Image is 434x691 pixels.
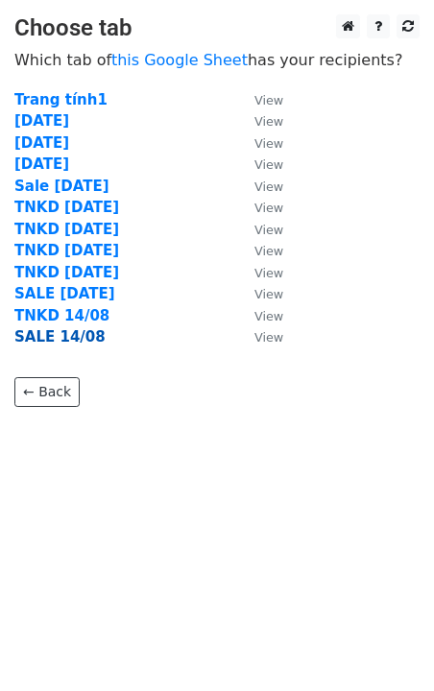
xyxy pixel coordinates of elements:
[235,221,283,238] a: View
[14,242,119,259] a: TNKD [DATE]
[14,155,69,173] a: [DATE]
[14,112,69,130] a: [DATE]
[235,285,283,302] a: View
[254,136,283,151] small: View
[14,264,119,281] a: TNKD [DATE]
[235,112,283,130] a: View
[254,114,283,129] small: View
[254,179,283,194] small: View
[14,199,119,216] a: TNKD [DATE]
[14,221,119,238] a: TNKD [DATE]
[235,264,283,281] a: View
[111,51,248,69] a: this Google Sheet
[14,91,108,108] a: Trang tính1
[14,285,115,302] a: SALE [DATE]
[14,50,420,70] p: Which tab of has your recipients?
[254,309,283,323] small: View
[14,307,109,324] a: TNKD 14/08
[254,287,283,301] small: View
[254,201,283,215] small: View
[254,157,283,172] small: View
[254,93,283,107] small: View
[14,377,80,407] a: ← Back
[254,330,283,345] small: View
[235,91,283,108] a: View
[254,244,283,258] small: View
[235,178,283,195] a: View
[235,134,283,152] a: View
[235,307,283,324] a: View
[14,328,106,345] a: SALE 14/08
[235,155,283,173] a: View
[338,599,434,691] iframe: Chat Widget
[14,178,109,195] a: Sale [DATE]
[14,14,420,42] h3: Choose tab
[235,328,283,345] a: View
[254,223,283,237] small: View
[14,134,69,152] a: [DATE]
[254,266,283,280] small: View
[235,199,283,216] a: View
[235,242,283,259] a: View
